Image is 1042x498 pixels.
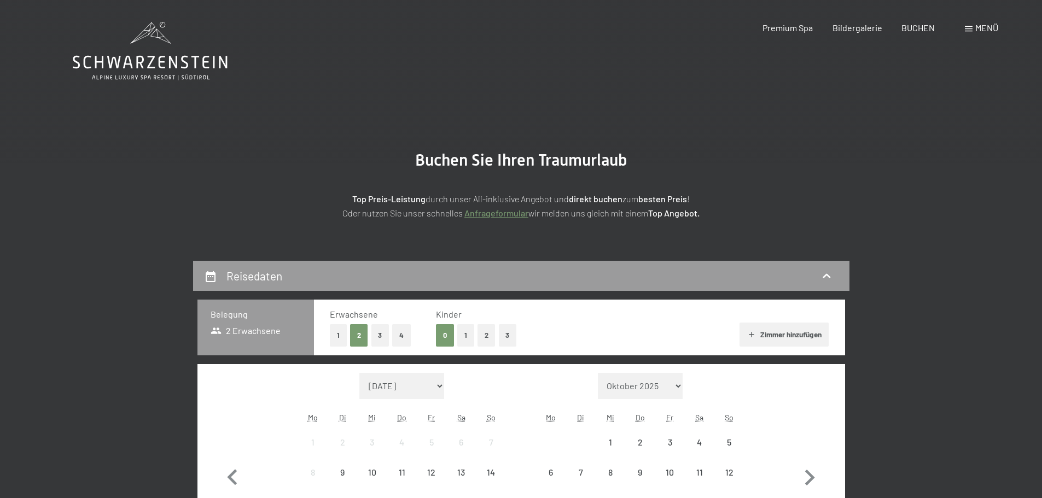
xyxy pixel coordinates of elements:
button: 1 [457,324,474,347]
p: durch unser All-inklusive Angebot und zum ! Oder nutzen Sie unser schnelles wir melden uns gleich... [248,192,795,220]
div: 4 [686,438,713,465]
strong: Top Angebot. [648,208,700,218]
div: Anreise nicht möglich [685,458,714,487]
abbr: Sonntag [725,413,734,422]
div: 8 [597,468,624,495]
button: 0 [436,324,454,347]
div: Anreise nicht möglich [625,427,655,457]
div: Anreise nicht möglich [328,458,357,487]
div: Anreise nicht möglich [417,458,446,487]
span: Buchen Sie Ihren Traumurlaub [415,150,627,169]
button: 2 [350,324,368,347]
div: Anreise nicht möglich [655,458,684,487]
div: Anreise nicht möglich [417,427,446,457]
div: Mon Sep 01 2025 [298,427,328,457]
span: Erwachsene [330,309,378,319]
abbr: Montag [546,413,556,422]
div: 7 [567,468,595,495]
abbr: Freitag [666,413,673,422]
div: 7 [477,438,504,465]
div: Sat Sep 06 2025 [446,427,476,457]
div: 1 [299,438,327,465]
div: Fri Sep 12 2025 [417,458,446,487]
abbr: Dienstag [339,413,346,422]
div: Sun Oct 05 2025 [714,427,744,457]
div: Anreise nicht möglich [298,427,328,457]
div: Tue Sep 09 2025 [328,458,357,487]
h3: Belegung [211,308,301,320]
div: Anreise nicht möglich [476,427,505,457]
div: Thu Oct 02 2025 [625,427,655,457]
div: Anreise nicht möglich [536,458,566,487]
div: Wed Oct 01 2025 [596,427,625,457]
div: Wed Sep 03 2025 [357,427,387,457]
div: Fri Oct 10 2025 [655,458,684,487]
div: 3 [656,438,683,465]
a: Anfrageformular [464,208,528,218]
div: Thu Sep 11 2025 [387,458,417,487]
div: 8 [299,468,327,495]
div: 12 [418,468,445,495]
button: 3 [499,324,517,347]
div: 14 [477,468,504,495]
div: Fri Oct 03 2025 [655,427,684,457]
div: Sat Oct 04 2025 [685,427,714,457]
div: Wed Sep 10 2025 [357,458,387,487]
span: Bildergalerie [833,22,882,33]
div: Anreise nicht möglich [387,427,417,457]
abbr: Mittwoch [368,413,376,422]
span: 2 Erwachsene [211,325,281,337]
abbr: Freitag [428,413,435,422]
div: Tue Oct 07 2025 [566,458,596,487]
div: 9 [329,468,356,495]
div: Sun Sep 07 2025 [476,427,505,457]
abbr: Montag [308,413,318,422]
div: 9 [626,468,654,495]
abbr: Mittwoch [607,413,614,422]
div: Mon Oct 06 2025 [536,458,566,487]
div: 5 [715,438,743,465]
div: 10 [656,468,683,495]
h2: Reisedaten [226,269,282,283]
button: 2 [478,324,496,347]
div: Mon Sep 08 2025 [298,458,328,487]
div: Anreise nicht möglich [298,458,328,487]
div: Sat Sep 13 2025 [446,458,476,487]
div: Anreise nicht möglich [476,458,505,487]
div: Tue Sep 02 2025 [328,427,357,457]
div: Thu Sep 04 2025 [387,427,417,457]
div: Sat Oct 11 2025 [685,458,714,487]
div: Anreise nicht möglich [596,427,625,457]
div: 10 [358,468,386,495]
div: Sun Oct 12 2025 [714,458,744,487]
div: 11 [388,468,416,495]
div: Anreise nicht möglich [446,427,476,457]
abbr: Donnerstag [636,413,645,422]
div: 2 [329,438,356,465]
abbr: Dienstag [577,413,584,422]
abbr: Samstag [457,413,465,422]
div: 1 [597,438,624,465]
div: Anreise nicht möglich [387,458,417,487]
div: 3 [358,438,386,465]
div: Thu Oct 09 2025 [625,458,655,487]
div: 12 [715,468,743,495]
div: Anreise nicht möglich [446,458,476,487]
div: Anreise nicht möglich [357,458,387,487]
button: 1 [330,324,347,347]
a: BUCHEN [901,22,935,33]
a: Premium Spa [762,22,813,33]
div: Anreise nicht möglich [328,427,357,457]
div: 2 [626,438,654,465]
div: Anreise nicht möglich [625,458,655,487]
strong: Top Preis-Leistung [352,194,426,204]
div: Fri Sep 05 2025 [417,427,446,457]
div: Anreise nicht möglich [685,427,714,457]
div: Anreise nicht möglich [714,427,744,457]
div: 6 [537,468,564,495]
abbr: Donnerstag [397,413,406,422]
span: Menü [975,22,998,33]
button: 4 [392,324,411,347]
div: Wed Oct 08 2025 [596,458,625,487]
